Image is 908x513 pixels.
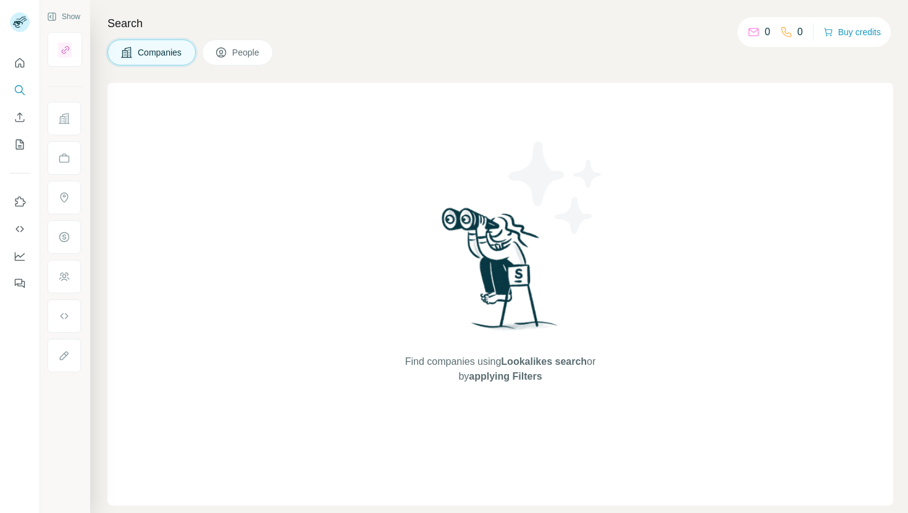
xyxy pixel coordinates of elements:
[401,354,599,384] span: Find companies using or by
[823,23,881,41] button: Buy credits
[10,272,30,294] button: Feedback
[10,245,30,267] button: Dashboard
[10,106,30,128] button: Enrich CSV
[107,15,893,32] h4: Search
[10,191,30,213] button: Use Surfe on LinkedIn
[10,133,30,156] button: My lists
[38,7,89,26] button: Show
[138,46,183,59] span: Companies
[10,218,30,240] button: Use Surfe API
[797,25,803,40] p: 0
[765,25,770,40] p: 0
[501,356,587,367] span: Lookalikes search
[500,132,612,243] img: Surfe Illustration - Stars
[436,204,565,342] img: Surfe Illustration - Woman searching with binoculars
[232,46,261,59] span: People
[10,79,30,101] button: Search
[10,52,30,74] button: Quick start
[469,371,542,382] span: applying Filters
